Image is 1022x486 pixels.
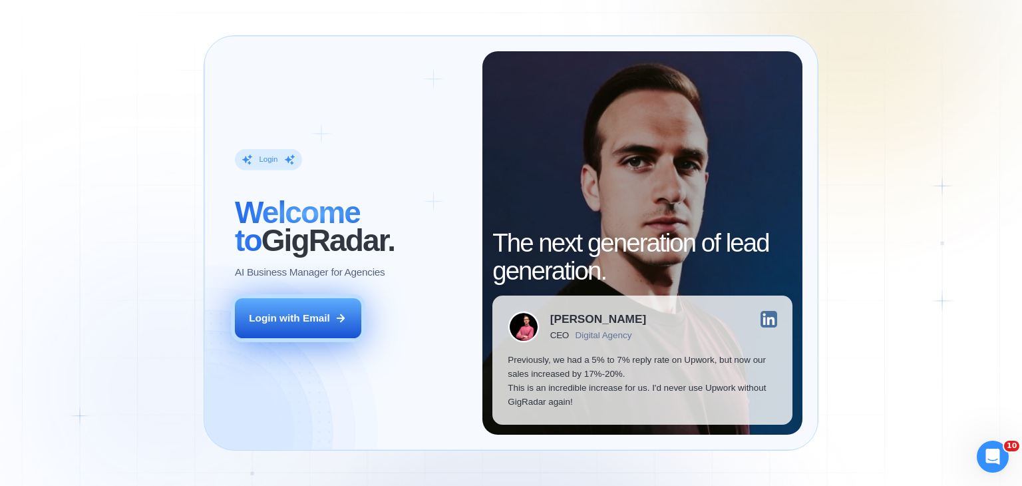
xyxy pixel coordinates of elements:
div: Login [259,154,277,164]
button: Login with Email [235,298,361,338]
span: Welcome to [235,195,360,258]
div: CEO [550,330,569,340]
p: AI Business Manager for Agencies [235,265,385,279]
h2: ‍ GigRadar. [235,198,467,254]
div: Digital Agency [576,330,632,340]
iframe: Intercom live chat [977,441,1009,473]
h2: The next generation of lead generation. [492,229,792,285]
span: 10 [1004,441,1019,451]
p: Previously, we had a 5% to 7% reply rate on Upwork, but now our sales increased by 17%-20%. This ... [508,353,777,409]
div: Login with Email [249,311,330,325]
div: [PERSON_NAME] [550,314,646,325]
